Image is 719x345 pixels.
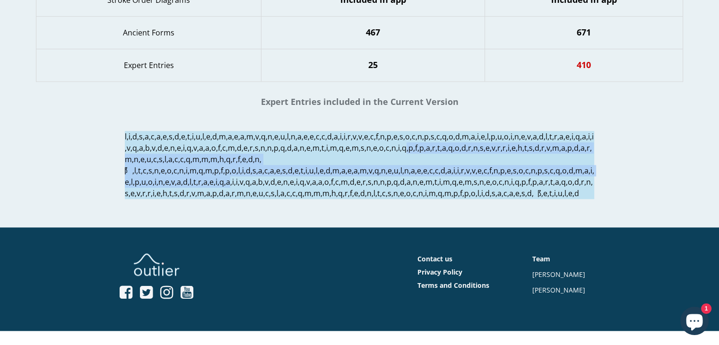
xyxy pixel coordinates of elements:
[417,281,489,290] a: Terms and Conditions
[532,270,585,279] a: [PERSON_NAME]
[123,27,174,38] span: Ancient Forms
[577,26,591,38] span: 671
[120,285,132,301] a: Open Facebook profile
[124,60,174,70] span: Expert Entries
[417,267,462,276] a: Privacy Policy
[417,254,452,263] a: Contact us
[181,285,193,301] a: Open YouTube profile
[532,254,550,263] a: Team
[368,59,378,70] span: 25
[140,285,153,301] a: Open Twitter profile
[366,26,380,38] span: 467
[532,285,585,294] a: [PERSON_NAME]
[160,285,173,301] a: Open Instagram profile
[125,131,595,199] p: l,i,d,s,a,c,a,e,s,d,e,t,i,u,l,e,d,m,a,e,a,m,v,q,n,e,u,l,n,a,e,e,c,c,d,a,i,i,r,v,v,e,c,f,n,p,e,s,o...
[577,59,591,70] span: 410
[677,307,711,337] inbox-online-store-chat: Shopify online store chat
